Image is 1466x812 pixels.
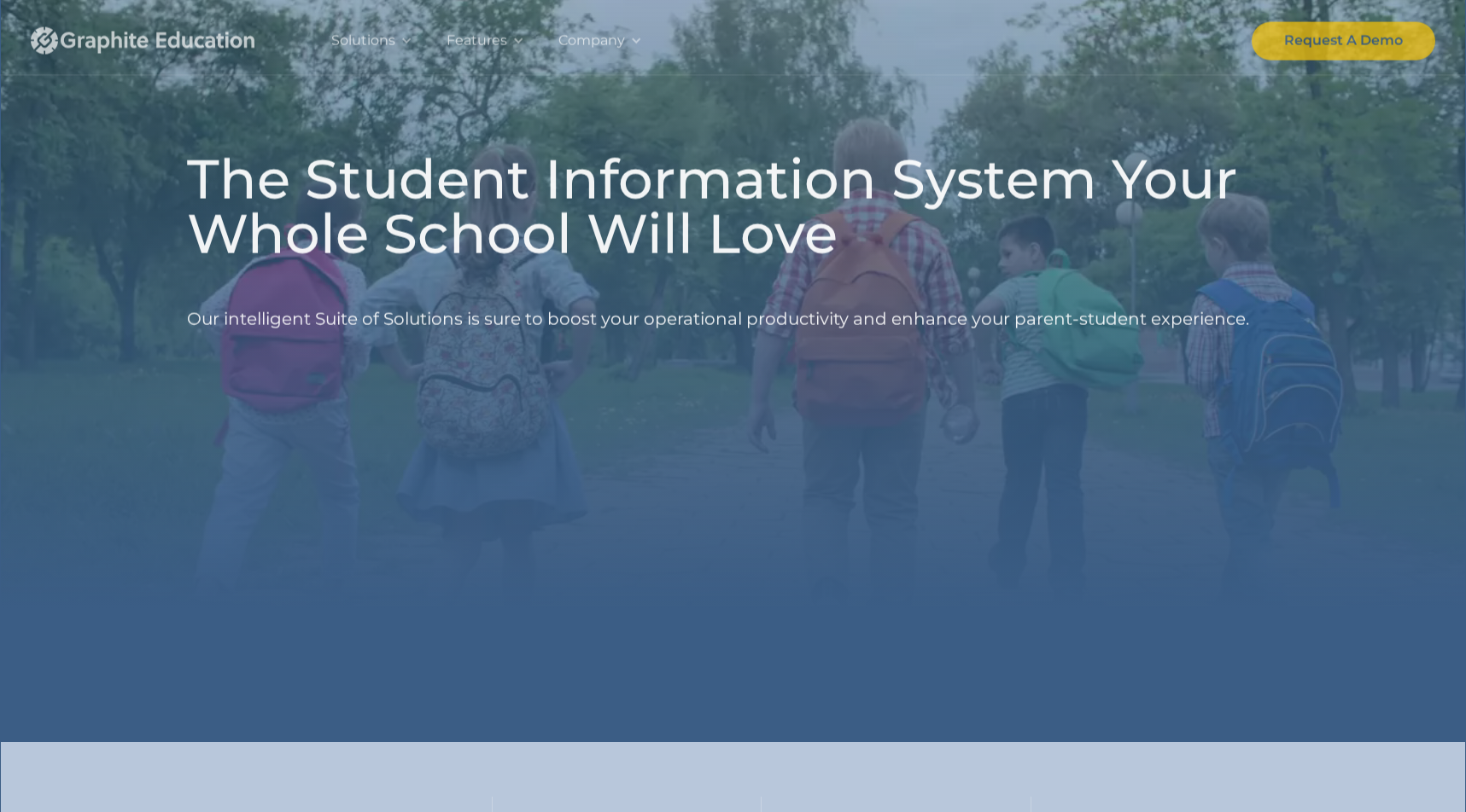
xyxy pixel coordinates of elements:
div: Company [541,7,659,75]
p: Our intelligent Suite of Solutions is sure to boost your operational productivity and enhance you... [187,275,1249,364]
div: Features [429,7,541,75]
h1: The Student Information System Your Whole School Will Love [187,152,1280,261]
a: Request A Demo [1252,21,1435,60]
div: Company [558,29,625,53]
a: home [31,7,287,75]
div: Solutions [314,7,429,75]
div: Solutions [331,29,395,53]
div: Features [447,29,507,53]
div: Request A Demo [1284,29,1403,53]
